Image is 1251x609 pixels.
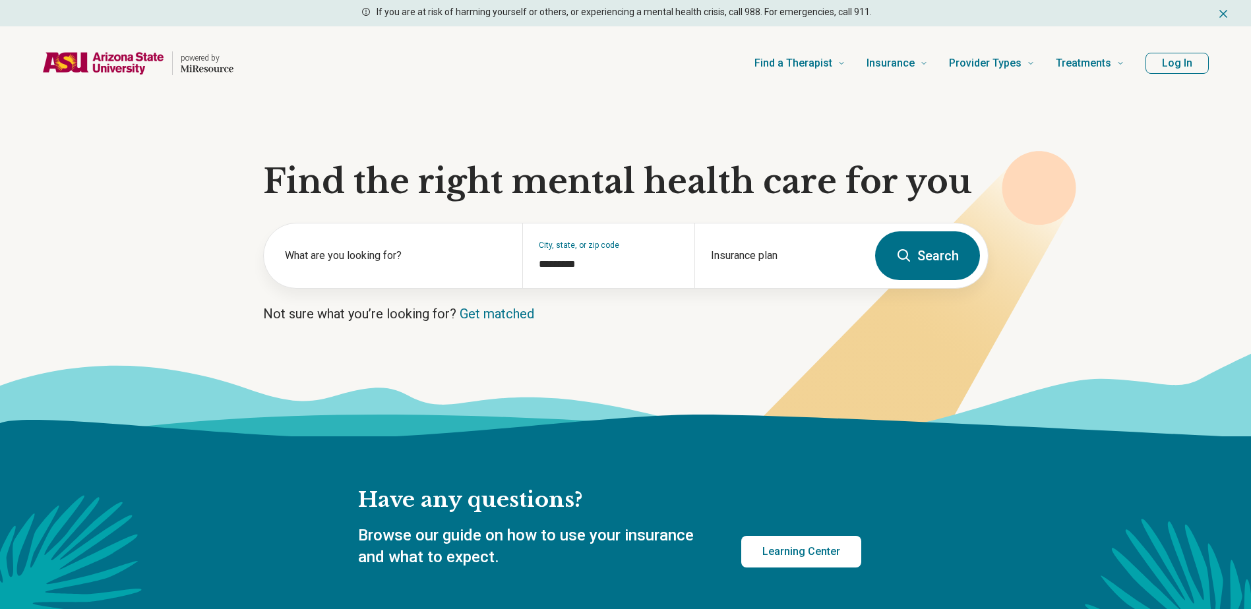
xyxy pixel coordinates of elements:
[263,304,989,323] p: Not sure what you’re looking for?
[263,162,989,202] h1: Find the right mental health care for you
[754,54,832,72] span: Find a Therapist
[460,306,534,322] a: Get matched
[181,53,233,63] p: powered by
[285,248,506,264] label: What are you looking for?
[377,5,872,19] p: If you are at risk of harming yourself or others, or experiencing a mental health crisis, call 98...
[754,37,845,90] a: Find a Therapist
[358,525,710,569] p: Browse our guide on how to use your insurance and what to expect.
[1145,53,1209,74] button: Log In
[1056,54,1111,72] span: Treatments
[358,486,861,514] h2: Have any questions?
[42,42,233,84] a: Home page
[949,37,1035,90] a: Provider Types
[949,54,1022,72] span: Provider Types
[867,54,915,72] span: Insurance
[741,536,861,567] a: Learning Center
[1217,5,1230,21] button: Dismiss
[875,231,980,280] button: Search
[1056,37,1124,90] a: Treatments
[867,37,928,90] a: Insurance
